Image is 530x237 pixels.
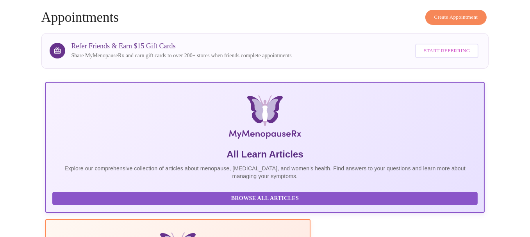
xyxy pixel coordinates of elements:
button: Create Appointment [425,10,487,25]
a: Browse All Articles [52,195,480,201]
p: Explore our comprehensive collection of articles about menopause, [MEDICAL_DATA], and women's hea... [52,164,478,180]
h5: All Learn Articles [52,148,478,161]
span: Browse All Articles [60,194,470,203]
button: Start Referring [415,44,478,58]
h3: Refer Friends & Earn $15 Gift Cards [71,42,292,50]
span: Start Referring [424,46,470,55]
p: Share MyMenopauseRx and earn gift cards to over 200+ stores when friends complete appointments [71,52,292,60]
button: Browse All Articles [52,192,478,205]
a: Start Referring [413,40,480,62]
span: Create Appointment [434,13,478,22]
img: MyMenopauseRx Logo [118,95,412,142]
h4: Appointments [41,10,489,25]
